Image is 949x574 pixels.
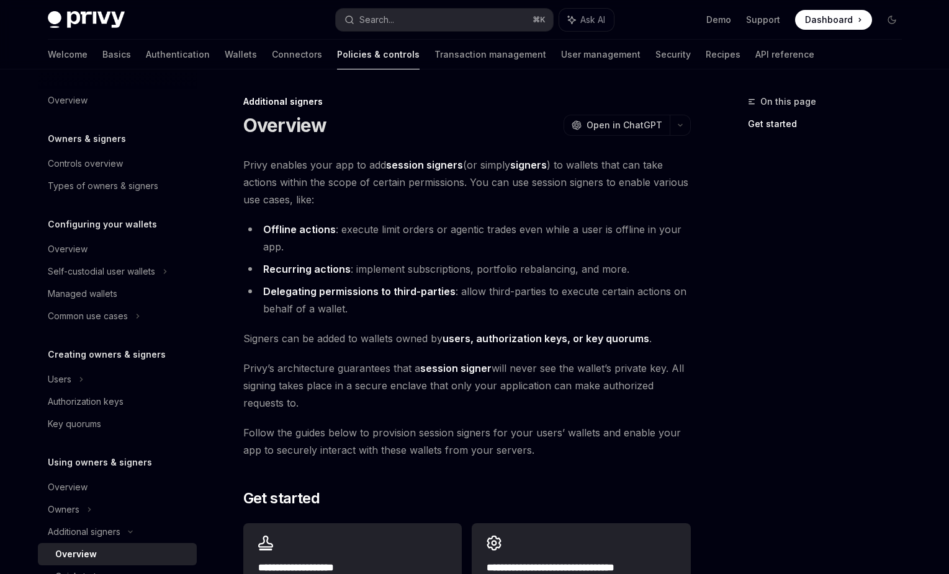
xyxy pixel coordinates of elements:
button: Search...⌘K [336,9,553,31]
h5: Creating owners & signers [48,347,166,362]
div: Common use cases [48,309,128,324]
a: Overview [38,543,197,565]
a: Overview [38,476,197,498]
a: Basics [102,40,131,69]
a: Demo [706,14,731,26]
a: Recipes [706,40,740,69]
button: Open in ChatGPT [564,115,670,136]
a: Controls overview [38,152,197,175]
div: Types of owners & signers [48,179,158,193]
div: Overview [48,480,88,495]
button: Toggle dark mode [882,10,902,30]
strong: signers [510,159,547,171]
a: Get started [748,114,912,134]
span: Privy’s architecture guarantees that a will never see the wallet’s private key. All signing takes... [243,360,691,412]
span: Ask AI [580,14,605,26]
a: Welcome [48,40,88,69]
a: Authorization keys [38,391,197,413]
span: ⌘ K [533,15,546,25]
span: On this page [760,94,816,109]
a: Support [746,14,780,26]
a: Security [655,40,691,69]
span: Get started [243,488,320,508]
a: Transaction management [434,40,546,69]
div: Self-custodial user wallets [48,264,155,279]
a: Connectors [272,40,322,69]
a: User management [561,40,641,69]
a: Dashboard [795,10,872,30]
div: Additional signers [243,95,691,108]
div: Key quorums [48,417,101,431]
div: Authorization keys [48,394,124,409]
a: Types of owners & signers [38,175,197,197]
li: : allow third-parties to execute certain actions on behalf of a wallet. [243,283,691,317]
span: Signers can be added to wallets owned by . [243,330,691,347]
a: Authentication [146,40,210,69]
strong: Delegating permissions to third-parties [263,285,456,298]
li: : execute limit orders or agentic trades even while a user is offline in your app. [243,221,691,255]
a: API reference [755,40,814,69]
div: Controls overview [48,156,123,171]
a: Overview [38,238,197,260]
h1: Overview [243,114,327,136]
div: Users [48,372,71,387]
div: Additional signers [48,524,120,539]
span: Open in ChatGPT [587,119,662,131]
h5: Configuring your wallets [48,217,157,232]
strong: session signer [420,362,492,374]
li: : implement subscriptions, portfolio rebalancing, and more. [243,260,691,278]
div: Overview [55,547,97,562]
span: Privy enables your app to add (or simply ) to wallets that can take actions within the scope of c... [243,156,691,208]
a: Managed wallets [38,283,197,305]
button: Ask AI [559,9,614,31]
h5: Owners & signers [48,131,126,146]
a: Policies & controls [337,40,420,69]
div: Overview [48,93,88,108]
img: dark logo [48,11,125,29]
strong: Recurring actions [263,263,351,275]
a: Overview [38,89,197,112]
div: Search... [359,12,394,27]
strong: Offline actions [263,223,336,236]
div: Managed wallets [48,286,117,301]
span: Follow the guides below to provision session signers for your users’ wallets and enable your app ... [243,424,691,459]
strong: session signers [386,159,463,171]
span: Dashboard [805,14,853,26]
div: Overview [48,242,88,257]
div: Owners [48,502,79,517]
a: users, authorization keys, or key quorums [443,332,649,345]
a: Wallets [225,40,257,69]
h5: Using owners & signers [48,455,152,470]
a: Key quorums [38,413,197,435]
